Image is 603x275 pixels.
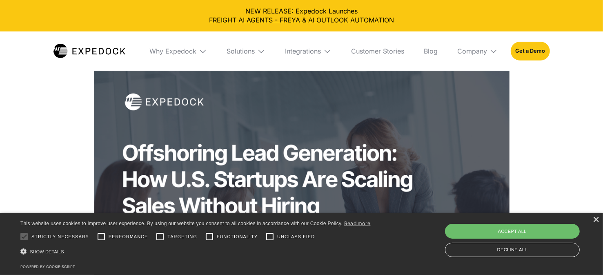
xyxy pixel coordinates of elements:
div: Show details [20,246,371,257]
div: Integrations [278,31,338,71]
a: FREIGHT AI AGENTS - FREYA & AI OUTLOOK AUTOMATION [7,16,596,25]
span: Functionality [217,233,258,240]
span: Targeting [167,233,197,240]
span: Unclassified [277,233,315,240]
div: Integrations [285,47,321,55]
div: NEW RELEASE: Expedock Launches [7,7,596,25]
a: Powered by cookie-script [20,264,75,269]
a: Blog [417,31,444,71]
div: Company [457,47,487,55]
a: Get a Demo [511,42,550,60]
div: Company [451,31,504,71]
span: This website uses cookies to improve user experience. By using our website you consent to all coo... [20,221,343,226]
iframe: Chat Widget [467,187,603,275]
span: Strictly necessary [31,233,89,240]
span: Performance [109,233,148,240]
span: Show details [30,249,64,254]
a: Customer Stories [345,31,411,71]
div: Solutions [227,47,255,55]
div: Why Expedock [149,47,196,55]
a: Read more [344,220,371,226]
div: Decline all [445,243,580,257]
div: Accept all [445,224,580,239]
div: Why Expedock [143,31,214,71]
div: Solutions [220,31,272,71]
